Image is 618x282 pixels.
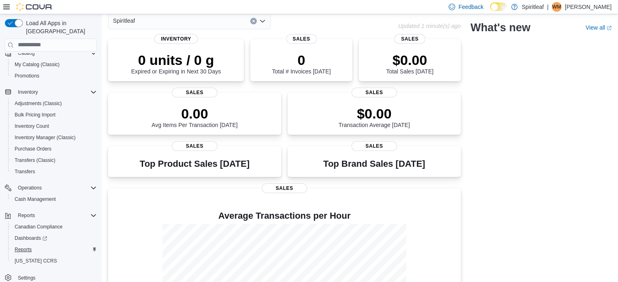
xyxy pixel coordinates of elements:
[172,141,217,151] span: Sales
[11,133,97,142] span: Inventory Manager (Classic)
[131,52,221,68] p: 0 units / 0 g
[15,183,45,193] button: Operations
[18,50,35,56] span: Catalog
[2,47,100,59] button: Catalog
[2,210,100,221] button: Reports
[154,34,198,44] span: Inventory
[8,132,100,143] button: Inventory Manager (Classic)
[15,87,41,97] button: Inventory
[250,18,257,24] button: Clear input
[8,143,100,155] button: Purchase Orders
[458,3,483,11] span: Feedback
[15,246,32,253] span: Reports
[15,211,97,220] span: Reports
[338,105,410,128] div: Transaction Average [DATE]
[11,121,97,131] span: Inventory Count
[11,194,59,204] a: Cash Management
[11,194,97,204] span: Cash Management
[607,26,611,30] svg: External link
[11,71,43,81] a: Promotions
[18,89,38,95] span: Inventory
[11,167,97,177] span: Transfers
[15,211,38,220] button: Reports
[8,244,100,255] button: Reports
[16,3,53,11] img: Cova
[11,144,55,154] a: Purchase Orders
[15,168,35,175] span: Transfers
[338,105,410,122] p: $0.00
[11,222,97,232] span: Canadian Compliance
[8,109,100,121] button: Bulk Pricing Import
[8,70,100,82] button: Promotions
[15,100,62,107] span: Adjustments (Classic)
[11,222,66,232] a: Canadian Compliance
[351,141,397,151] span: Sales
[15,183,97,193] span: Operations
[15,134,76,141] span: Inventory Manager (Classic)
[152,105,238,128] div: Avg Items Per Transaction [DATE]
[15,61,60,68] span: My Catalog (Classic)
[11,110,59,120] a: Bulk Pricing Import
[11,121,52,131] a: Inventory Count
[585,24,611,31] a: View allExternal link
[272,52,330,75] div: Total # Invoices [DATE]
[398,23,461,29] p: Updated 1 minute(s) ago
[471,21,530,34] h2: What's new
[15,196,56,202] span: Cash Management
[272,52,330,68] p: 0
[259,18,266,24] button: Open list of options
[351,88,397,97] span: Sales
[323,159,425,169] h3: Top Brand Sales [DATE]
[262,183,307,193] span: Sales
[11,133,79,142] a: Inventory Manager (Classic)
[18,212,35,219] span: Reports
[11,245,35,254] a: Reports
[11,233,50,243] a: Dashboards
[386,52,433,75] div: Total Sales [DATE]
[115,211,454,221] h4: Average Transactions per Hour
[15,258,57,264] span: [US_STATE] CCRS
[490,2,507,11] input: Dark Mode
[11,60,97,69] span: My Catalog (Classic)
[386,52,433,68] p: $0.00
[11,60,63,69] a: My Catalog (Classic)
[15,157,55,164] span: Transfers (Classic)
[286,34,317,44] span: Sales
[113,16,135,26] span: Spiritleaf
[11,99,65,108] a: Adjustments (Classic)
[552,2,562,12] div: Wanda M
[8,59,100,70] button: My Catalog (Classic)
[11,155,97,165] span: Transfers (Classic)
[11,167,38,177] a: Transfers
[2,182,100,194] button: Operations
[18,185,42,191] span: Operations
[11,233,97,243] span: Dashboards
[8,155,100,166] button: Transfers (Classic)
[140,159,249,169] h3: Top Product Sales [DATE]
[11,256,60,266] a: [US_STATE] CCRS
[18,275,35,281] span: Settings
[565,2,611,12] p: [PERSON_NAME]
[11,99,97,108] span: Adjustments (Classic)
[547,2,549,12] p: |
[15,146,52,152] span: Purchase Orders
[8,194,100,205] button: Cash Management
[11,155,59,165] a: Transfers (Classic)
[2,86,100,98] button: Inventory
[11,245,97,254] span: Reports
[8,98,100,109] button: Adjustments (Classic)
[11,144,97,154] span: Purchase Orders
[11,256,97,266] span: Washington CCRS
[8,232,100,244] a: Dashboards
[8,121,100,132] button: Inventory Count
[131,52,221,75] div: Expired or Expiring in Next 30 Days
[11,71,97,81] span: Promotions
[395,34,425,44] span: Sales
[152,105,238,122] p: 0.00
[522,2,544,12] p: Spiritleaf
[15,87,97,97] span: Inventory
[8,221,100,232] button: Canadian Compliance
[15,48,97,58] span: Catalog
[15,235,47,241] span: Dashboards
